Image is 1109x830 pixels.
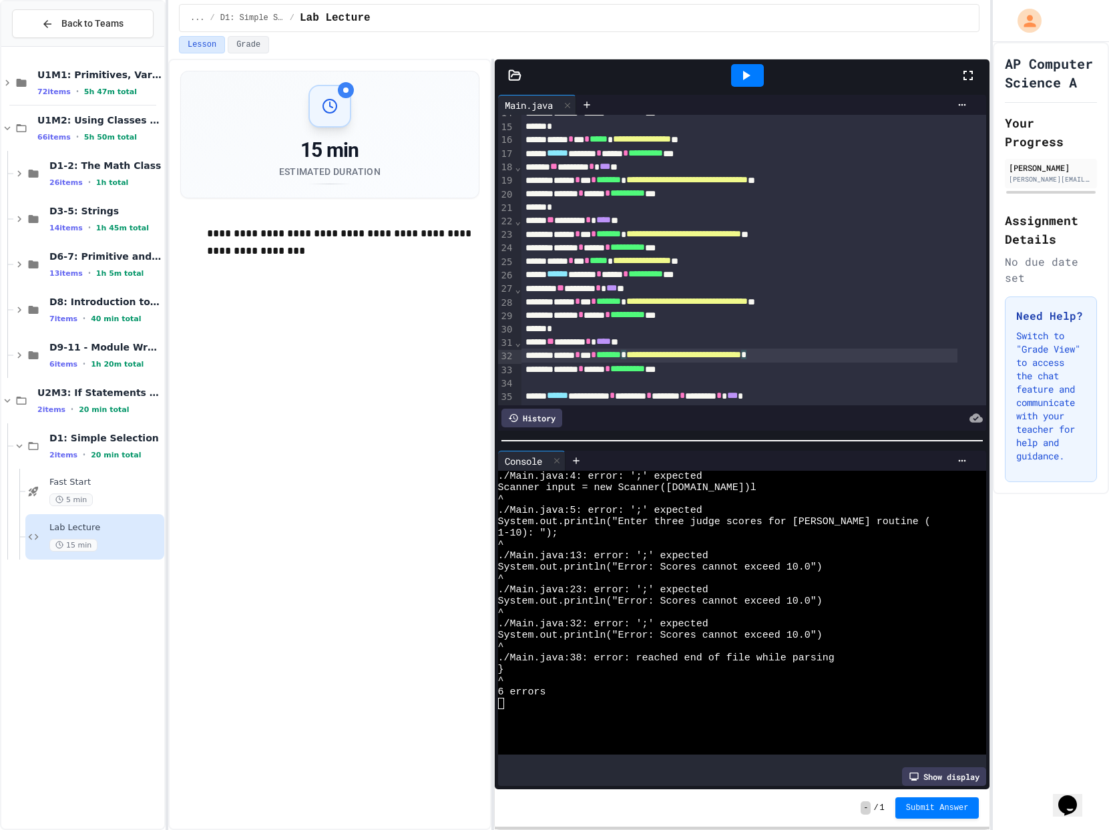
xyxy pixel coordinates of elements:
[49,315,77,323] span: 7 items
[300,10,371,26] span: Lab Lecture
[873,803,878,813] span: /
[514,216,521,226] span: Fold line
[1009,162,1093,174] div: [PERSON_NAME]
[49,341,162,353] span: D9-11 - Module Wrap Up
[498,675,504,686] span: ^
[514,162,521,172] span: Fold line
[498,364,515,377] div: 33
[279,138,381,162] div: 15 min
[498,282,515,296] div: 27
[498,188,515,202] div: 20
[83,313,85,324] span: •
[37,133,71,142] span: 66 items
[84,133,137,142] span: 5h 50m total
[498,202,515,215] div: 21
[91,315,141,323] span: 40 min total
[1005,211,1097,248] h2: Assignment Details
[498,584,708,596] span: ./Main.java:23: error: ';' expected
[96,178,129,187] span: 1h total
[498,505,702,516] span: ./Main.java:5: error: ';' expected
[498,215,515,228] div: 22
[498,242,515,255] div: 24
[906,803,969,813] span: Submit Answer
[49,205,162,217] span: D3-5: Strings
[498,98,560,112] div: Main.java
[49,178,83,187] span: 26 items
[88,177,91,188] span: •
[498,528,558,539] span: 1-10): ");
[498,296,515,310] div: 28
[498,391,515,404] div: 35
[220,13,284,23] span: D1: Simple Selection
[49,451,77,459] span: 2 items
[498,573,504,584] span: ^
[498,95,576,115] div: Main.java
[498,618,708,630] span: ./Main.java:32: error: ';' expected
[49,224,83,232] span: 14 items
[498,630,823,641] span: System.out.println("Error: Scores cannot exceed 10.0")
[880,803,885,813] span: 1
[498,269,515,282] div: 26
[49,160,162,172] span: D1-2: The Math Class
[498,664,504,675] span: }
[210,13,215,23] span: /
[498,350,515,363] div: 32
[1016,308,1086,324] h3: Need Help?
[902,767,986,786] div: Show display
[37,114,162,126] span: U1M2: Using Classes and Objects
[96,224,149,232] span: 1h 45m total
[498,454,549,468] div: Console
[498,256,515,269] div: 25
[96,269,144,278] span: 1h 5m total
[514,337,521,348] span: Fold line
[498,641,504,652] span: ^
[228,36,269,53] button: Grade
[498,134,515,147] div: 16
[498,471,702,482] span: ./Main.java:4: error: ';' expected
[498,161,515,174] div: 18
[49,296,162,308] span: D8: Introduction to Algorithms
[861,801,871,815] span: -
[501,409,562,427] div: History
[498,482,756,493] span: Scanner input = new Scanner([DOMAIN_NAME])l
[190,13,205,23] span: ...
[279,165,381,178] div: Estimated Duration
[498,337,515,350] div: 31
[498,607,504,618] span: ^
[37,87,71,96] span: 72 items
[37,387,162,399] span: U2M3: If Statements & Control Flow
[1005,114,1097,151] h2: Your Progress
[498,228,515,242] div: 23
[179,36,225,53] button: Lesson
[79,405,129,414] span: 20 min total
[88,222,91,233] span: •
[49,360,77,369] span: 6 items
[498,121,515,134] div: 15
[514,284,521,294] span: Fold line
[91,360,144,369] span: 1h 20m total
[71,404,73,415] span: •
[1009,174,1093,184] div: [PERSON_NAME][EMAIL_ADDRESS][PERSON_NAME][DOMAIN_NAME]
[498,451,566,471] div: Console
[498,377,515,391] div: 34
[498,310,515,323] div: 29
[83,359,85,369] span: •
[895,797,979,819] button: Submit Answer
[84,87,137,96] span: 5h 47m total
[498,516,931,528] span: System.out.println("Enter three judge scores for [PERSON_NAME] routine (
[498,562,823,573] span: System.out.println("Error: Scores cannot exceed 10.0")
[37,69,162,81] span: U1M1: Primitives, Variables, Basic I/O
[49,522,162,534] span: Lab Lecture
[49,539,97,552] span: 15 min
[498,652,835,664] span: ./Main.java:38: error: reached end of file while parsing
[49,493,93,506] span: 5 min
[498,323,515,337] div: 30
[76,86,79,97] span: •
[83,449,85,460] span: •
[290,13,294,23] span: /
[498,148,515,161] div: 17
[498,404,515,417] div: 36
[49,269,83,278] span: 13 items
[498,550,708,562] span: ./Main.java:13: error: ';' expected
[498,686,546,698] span: 6 errors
